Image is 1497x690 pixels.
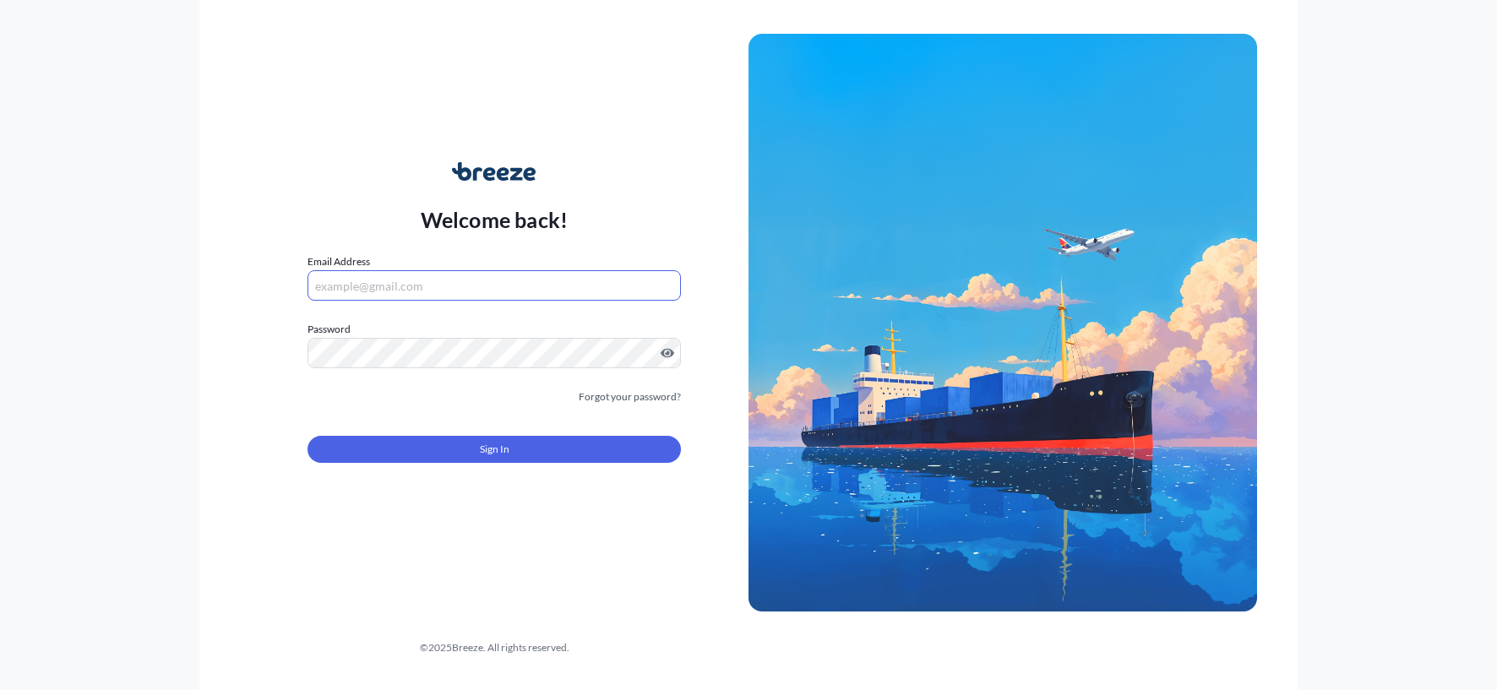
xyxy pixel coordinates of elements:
[240,639,748,656] div: © 2025 Breeze. All rights reserved.
[661,346,674,360] button: Show password
[308,253,370,270] label: Email Address
[308,436,681,463] button: Sign In
[308,321,681,338] label: Password
[579,388,681,405] a: Forgot your password?
[748,34,1257,611] img: Ship illustration
[308,270,681,301] input: example@gmail.com
[421,206,569,233] p: Welcome back!
[480,441,509,458] span: Sign In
